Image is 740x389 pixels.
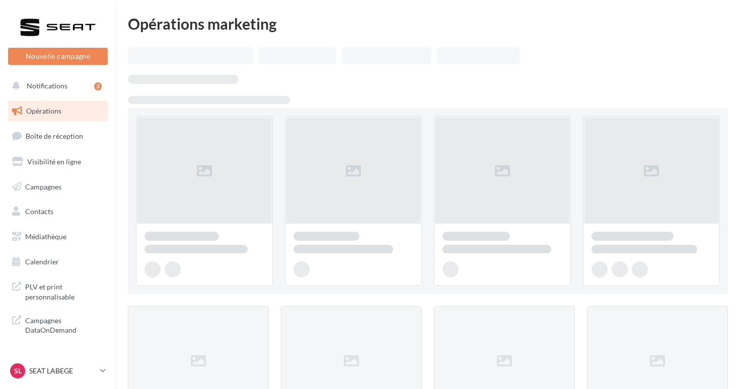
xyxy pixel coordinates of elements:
span: Campagnes DataOnDemand [25,314,104,335]
span: Calendrier [25,257,59,266]
a: Campagnes DataOnDemand [6,310,110,339]
div: Opérations marketing [128,16,728,31]
a: SL SEAT LABEGE [8,361,108,380]
span: Campagnes [25,182,61,190]
span: Opérations [26,107,61,115]
span: Contacts [25,207,53,216]
span: SL [14,366,22,376]
a: PLV et print personnalisable [6,276,110,306]
p: SEAT LABEGE [29,366,96,376]
span: Boîte de réception [26,132,83,140]
a: Campagnes [6,176,110,198]
a: Opérations [6,101,110,122]
button: Nouvelle campagne [8,48,108,65]
button: Notifications 3 [6,75,106,96]
span: Notifications [27,81,67,90]
a: Visibilité en ligne [6,151,110,172]
a: Médiathèque [6,226,110,247]
a: Calendrier [6,251,110,272]
span: PLV et print personnalisable [25,280,104,302]
a: Contacts [6,201,110,222]
div: 3 [94,82,102,90]
span: Médiathèque [25,232,66,241]
a: Boîte de réception [6,125,110,147]
span: Visibilité en ligne [27,157,81,166]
